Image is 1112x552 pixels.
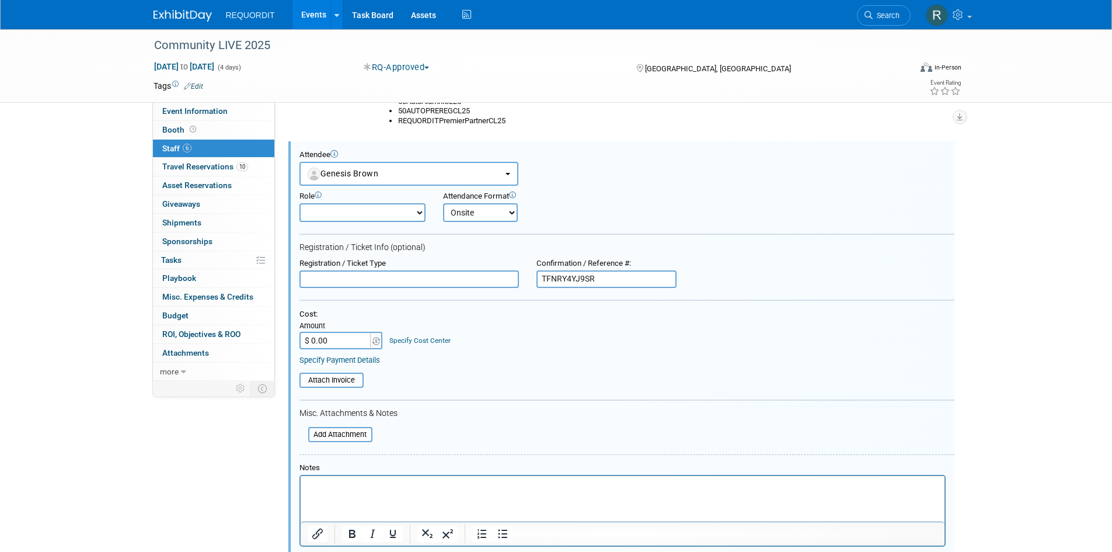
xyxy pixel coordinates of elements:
a: Event Information [153,102,274,120]
div: Preimer Partner - No Charge (1/3) [375,87,946,126]
a: Booth [153,121,274,139]
div: Community LIVE 2025 [150,35,893,56]
span: Travel Reservations [162,162,248,171]
div: Cost: [299,310,954,320]
a: Edit [184,82,203,91]
a: Budget [153,307,274,325]
a: Tasks [153,251,274,269]
span: Shipments [162,218,201,227]
img: Format-Inperson.png [921,63,932,72]
span: Asset Reservations [162,180,232,190]
a: Specify Payment Details [299,356,380,364]
div: Amount [299,321,384,332]
a: Attachments [153,344,274,362]
td: Personalize Event Tab Strip [231,381,251,396]
a: Travel Reservations10 [153,158,274,176]
span: Giveaways [162,199,200,209]
td: Tags [154,80,203,92]
a: ROI, Objectives & ROO [153,325,274,343]
button: Superscript [438,526,458,542]
span: Booth [162,125,198,134]
a: more [153,363,274,381]
span: Event Information [162,106,228,116]
span: 6 [183,144,191,152]
button: Genesis Brown [299,162,518,186]
div: Attendance Format [443,192,594,202]
span: Attachments [162,348,209,357]
button: Bullet list [493,526,513,542]
span: ROI, Objectives & ROO [162,329,240,339]
div: Role [299,192,426,202]
div: Registration / Ticket Info (optional) [299,242,954,253]
iframe: Rich Text Area [301,476,944,522]
td: Toggle Event Tabs [250,381,274,396]
span: Sponsorships [162,237,212,246]
a: Shipments [153,214,274,232]
span: [GEOGRAPHIC_DATA], [GEOGRAPHIC_DATA] [645,64,791,73]
button: Underline [383,526,403,542]
button: Italic [362,526,382,542]
button: Subscript [417,526,437,542]
span: REQUORDIT [226,11,275,20]
span: Tasks [161,255,182,265]
a: Misc. Expenses & Credits [153,288,274,306]
span: (4 days) [217,64,241,71]
li: REQUORDITPremierPartnerCL25 [398,116,946,126]
div: Attendee [299,150,954,160]
a: Specify Cost Center [389,336,451,345]
li: 50AUTOPREREGCL25 [398,106,946,116]
button: Bold [342,526,362,542]
div: In-Person [934,63,961,72]
a: Search [857,5,911,26]
a: Playbook [153,269,274,287]
a: Staff6 [153,140,274,158]
span: Booth not reserved yet [187,125,198,134]
img: Rebeca Davalos [926,4,948,26]
a: Giveaways [153,195,274,213]
div: Event Format [842,61,962,78]
span: Misc. Expenses & Credits [162,292,253,301]
button: Numbered list [472,526,492,542]
button: RQ-Approved [360,61,434,74]
a: Asset Reservations [153,176,274,195]
span: Playbook [162,273,196,283]
span: Genesis Brown [308,169,379,178]
span: Budget [162,311,189,320]
span: Search [873,11,900,20]
a: Sponsorships [153,232,274,251]
span: more [160,367,179,376]
span: 10 [236,162,248,171]
div: Notes [299,463,946,473]
div: Event Rating [929,80,961,86]
div: Misc. Attachments & Notes [299,408,954,419]
div: Confirmation / Reference #: [536,259,677,269]
span: to [179,62,190,71]
div: Registration / Ticket Type [299,259,519,269]
button: Insert/edit link [308,526,327,542]
img: ExhibitDay [154,10,212,22]
span: Staff [162,144,191,153]
span: [DATE] [DATE] [154,61,215,72]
